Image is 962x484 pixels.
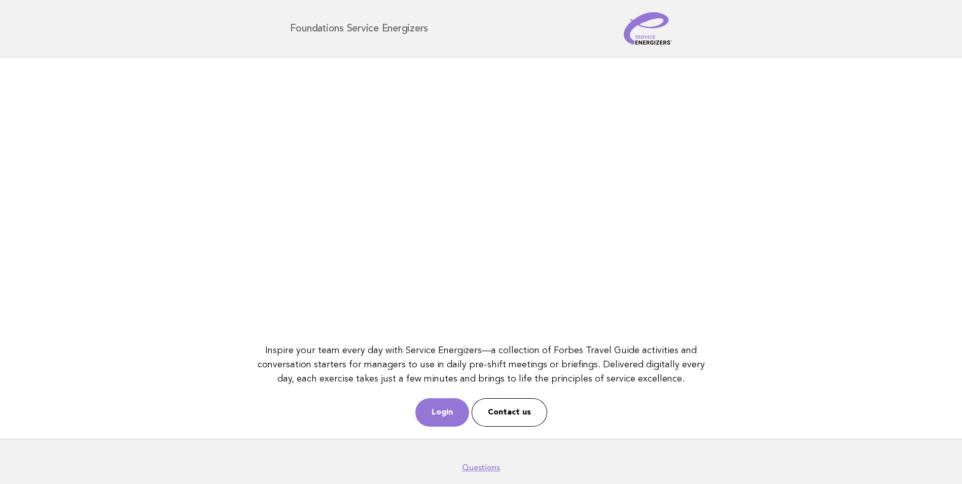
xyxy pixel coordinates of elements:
h1: Foundations Service Energizers [290,23,429,33]
iframe: YouTube video player [253,70,709,327]
a: Contact us [472,398,547,427]
a: Login [415,398,469,427]
p: Inspire your team every day with Service Energizers—a collection of Forbes Travel Guide activitie... [253,343,709,386]
img: Service Energizers [624,12,672,45]
a: Questions [462,463,500,473]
